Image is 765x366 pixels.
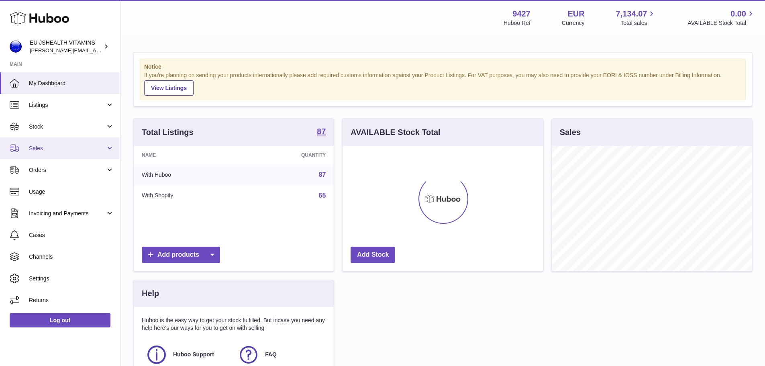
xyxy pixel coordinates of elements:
h3: Total Listings [142,127,194,138]
a: 0.00 AVAILABLE Stock Total [687,8,755,27]
span: 0.00 [730,8,746,19]
td: With Huboo [134,164,242,185]
span: [PERSON_NAME][EMAIL_ADDRESS][DOMAIN_NAME] [30,47,161,53]
a: 65 [319,192,326,199]
div: Huboo Ref [504,19,530,27]
span: Channels [29,253,114,261]
span: Settings [29,275,114,282]
strong: EUR [567,8,584,19]
p: Huboo is the easy way to get your stock fulfilled. But incase you need any help here's our ways f... [142,317,326,332]
span: AVAILABLE Stock Total [687,19,755,27]
span: Sales [29,145,106,152]
a: Log out [10,313,110,327]
a: Add Stock [351,247,395,263]
a: 7,134.07 Total sales [616,8,657,27]
span: Usage [29,188,114,196]
th: Name [134,146,242,164]
th: Quantity [242,146,334,164]
a: Add products [142,247,220,263]
a: 87 [319,171,326,178]
span: Stock [29,123,106,131]
h3: Help [142,288,159,299]
a: View Listings [144,80,194,96]
h3: AVAILABLE Stock Total [351,127,440,138]
h3: Sales [560,127,581,138]
span: Returns [29,296,114,304]
span: Huboo Support [173,351,214,358]
td: With Shopify [134,185,242,206]
span: Cases [29,231,114,239]
span: 7,134.07 [616,8,647,19]
strong: 87 [317,127,326,135]
div: EU JSHEALTH VITAMINS [30,39,102,54]
strong: Notice [144,63,741,71]
span: Total sales [620,19,656,27]
a: Huboo Support [146,344,230,366]
a: 87 [317,127,326,137]
div: If you're planning on sending your products internationally please add required customs informati... [144,72,741,96]
div: Currency [562,19,585,27]
img: laura@jessicasepel.com [10,41,22,53]
strong: 9427 [512,8,530,19]
span: Listings [29,101,106,109]
span: My Dashboard [29,80,114,87]
span: Orders [29,166,106,174]
span: FAQ [265,351,277,358]
span: Invoicing and Payments [29,210,106,217]
a: FAQ [238,344,322,366]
